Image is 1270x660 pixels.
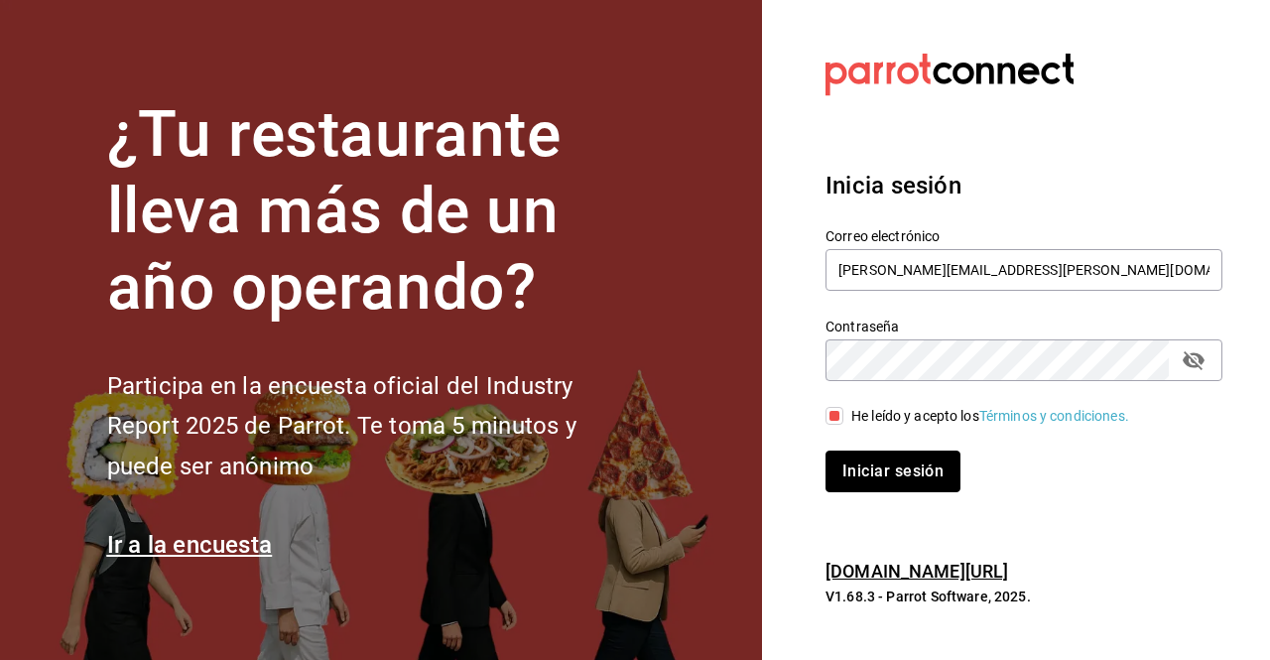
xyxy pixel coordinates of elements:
[851,406,1129,427] div: He leído y acepto los
[825,561,1008,582] a: [DOMAIN_NAME][URL]
[825,229,1222,243] label: Correo electrónico
[825,451,960,492] button: Iniciar sesión
[979,408,1129,424] a: Términos y condiciones.
[825,249,1222,291] input: Ingresa tu correo electrónico
[825,168,1222,203] h3: Inicia sesión
[107,366,643,487] h2: Participa en la encuesta oficial del Industry Report 2025 de Parrot. Te toma 5 minutos y puede se...
[107,97,643,326] h1: ¿Tu restaurante lleva más de un año operando?
[1177,343,1210,377] button: passwordField
[825,587,1222,606] p: V1.68.3 - Parrot Software, 2025.
[825,320,1222,333] label: Contraseña
[107,531,273,559] a: Ir a la encuesta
